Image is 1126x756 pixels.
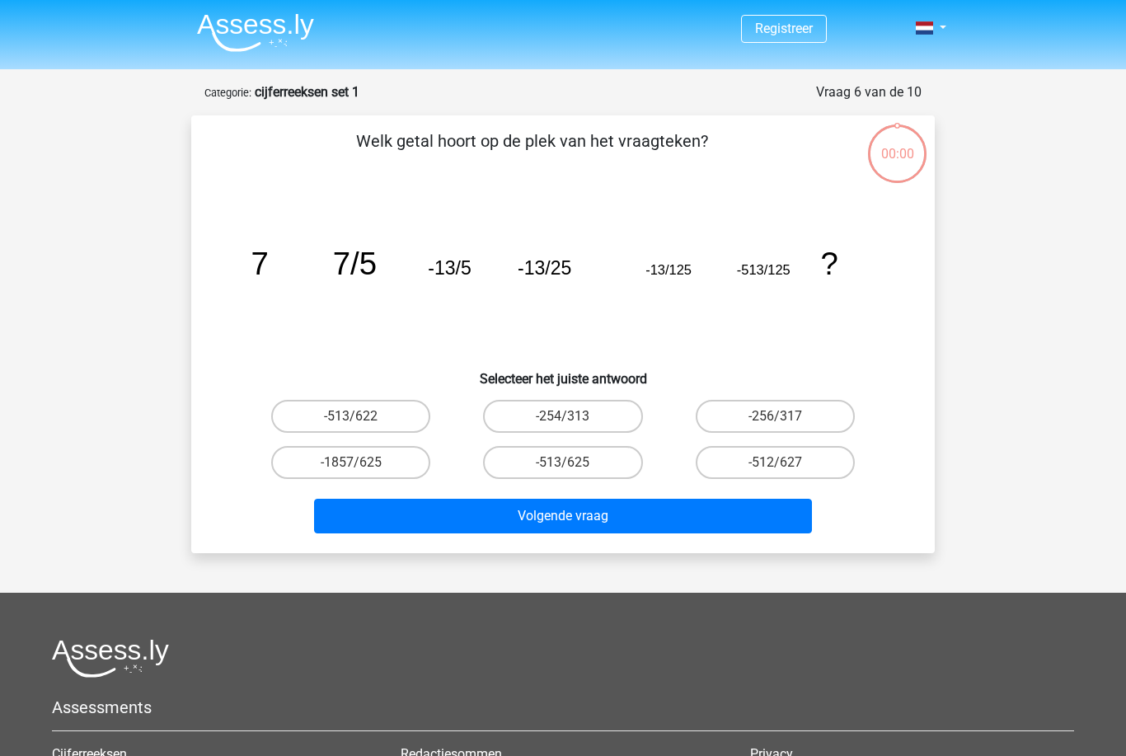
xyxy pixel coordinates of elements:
[255,84,359,100] strong: cijferreeksen set 1
[218,358,908,387] h6: Selecteer het juiste antwoord
[333,246,377,281] tspan: 7/5
[428,257,471,279] tspan: -13/5
[218,129,847,178] p: Welk getal hoort op de plek van het vraagteken?
[251,246,269,281] tspan: 7
[197,13,314,52] img: Assessly
[866,123,928,164] div: 00:00
[755,21,813,36] a: Registreer
[52,697,1074,717] h5: Assessments
[820,246,837,281] tspan: ?
[483,400,642,433] label: -254/313
[271,400,430,433] label: -513/622
[52,639,169,678] img: Assessly logo
[483,446,642,479] label: -513/625
[518,257,571,279] tspan: -13/25
[696,446,855,479] label: -512/627
[737,262,791,277] tspan: -513/125
[816,82,922,102] div: Vraag 6 van de 10
[696,400,855,433] label: -256/317
[271,446,430,479] label: -1857/625
[314,499,813,533] button: Volgende vraag
[204,87,251,99] small: Categorie:
[645,262,692,277] tspan: -13/125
